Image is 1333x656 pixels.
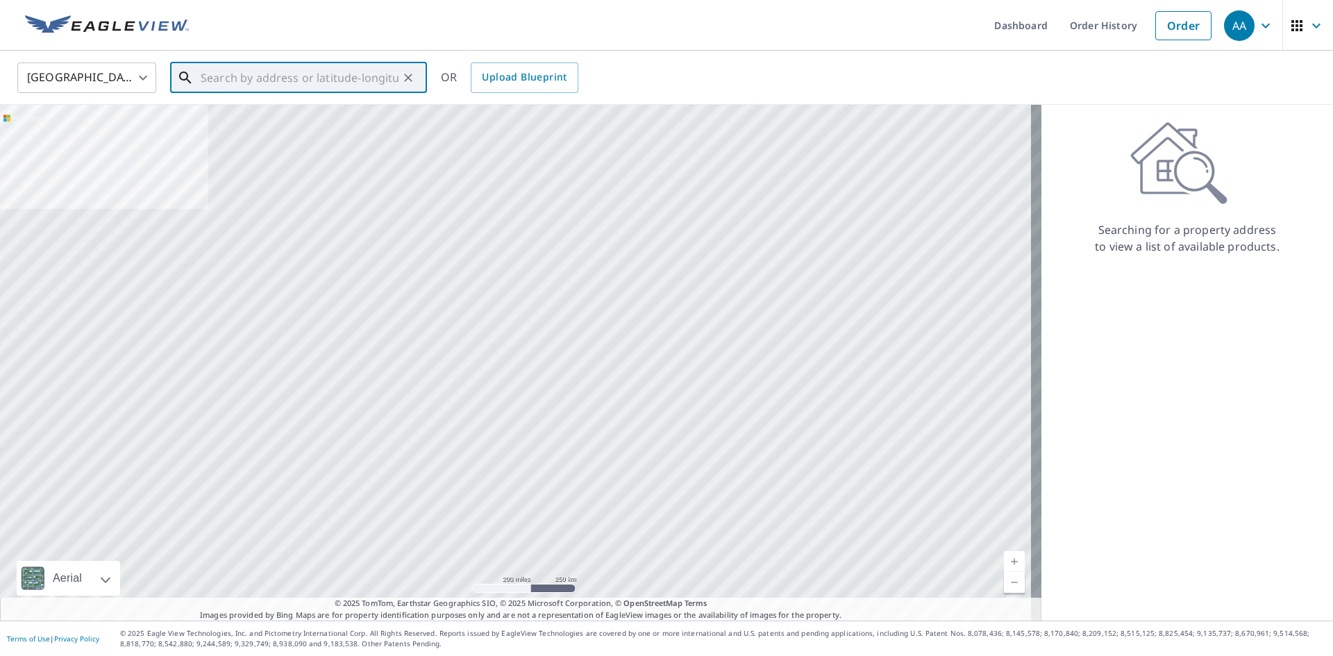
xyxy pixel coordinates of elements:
a: Privacy Policy [54,634,99,644]
a: Upload Blueprint [471,62,578,93]
div: AA [1224,10,1255,41]
a: Order [1155,11,1212,40]
input: Search by address or latitude-longitude [201,58,399,97]
span: © 2025 TomTom, Earthstar Geographics SIO, © 2025 Microsoft Corporation, © [335,598,707,609]
div: Aerial [17,561,120,596]
a: Current Level 5, Zoom In [1004,551,1025,572]
a: Terms of Use [7,634,50,644]
p: Searching for a property address to view a list of available products. [1094,221,1280,255]
img: EV Logo [25,15,189,36]
a: Current Level 5, Zoom Out [1004,572,1025,593]
div: OR [441,62,578,93]
a: OpenStreetMap [623,598,682,608]
div: Aerial [49,561,86,596]
p: | [7,634,99,643]
a: Terms [685,598,707,608]
div: [GEOGRAPHIC_DATA] [17,58,156,97]
p: © 2025 Eagle View Technologies, Inc. and Pictometry International Corp. All Rights Reserved. Repo... [120,628,1326,649]
span: Upload Blueprint [482,69,567,86]
button: Clear [399,68,418,87]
